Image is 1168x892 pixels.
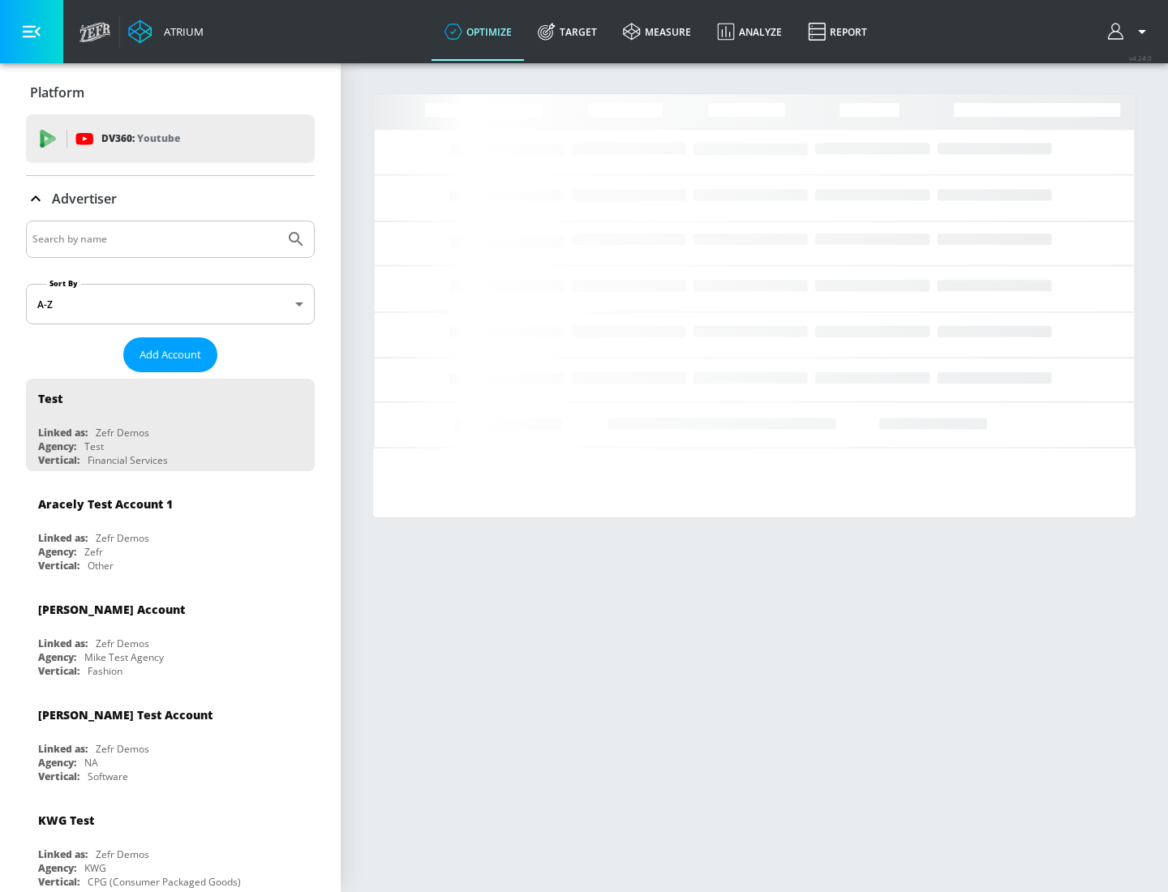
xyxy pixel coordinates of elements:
div: A-Z [26,284,315,324]
div: Atrium [157,24,204,39]
div: Linked as: [38,426,88,440]
a: measure [610,2,704,61]
div: Agency: [38,861,76,875]
div: [PERSON_NAME] Test Account [38,707,213,723]
div: Vertical: [38,453,79,467]
p: Platform [30,84,84,101]
a: Report [795,2,880,61]
div: Agency: [38,440,76,453]
span: v 4.24.0 [1129,54,1152,62]
div: CPG (Consumer Packaged Goods) [88,875,241,889]
div: Mike Test Agency [84,650,164,664]
div: Zefr [84,545,103,559]
div: TestLinked as:Zefr DemosAgency:TestVertical:Financial Services [26,379,315,471]
div: [PERSON_NAME] Test AccountLinked as:Zefr DemosAgency:NAVertical:Software [26,695,315,787]
span: Add Account [140,345,201,364]
div: Other [88,559,114,573]
div: Agency: [38,650,76,664]
div: NA [84,756,98,770]
div: Software [88,770,128,783]
div: Zefr Demos [96,531,149,545]
div: Vertical: [38,559,79,573]
div: [PERSON_NAME] AccountLinked as:Zefr DemosAgency:Mike Test AgencyVertical:Fashion [26,590,315,682]
div: Linked as: [38,742,88,756]
a: Analyze [704,2,795,61]
div: Linked as: [38,847,88,861]
div: Zefr Demos [96,637,149,650]
p: DV360: [101,130,180,148]
p: Youtube [137,130,180,147]
div: Aracely Test Account 1Linked as:Zefr DemosAgency:ZefrVertical:Other [26,484,315,577]
div: Linked as: [38,637,88,650]
button: Add Account [123,337,217,372]
div: Zefr Demos [96,847,149,861]
div: Zefr Demos [96,426,149,440]
div: Vertical: [38,875,79,889]
div: Agency: [38,545,76,559]
div: Advertiser [26,176,315,221]
div: Vertical: [38,770,79,783]
a: Target [525,2,610,61]
label: Sort By [46,278,81,289]
div: Financial Services [88,453,168,467]
a: optimize [432,2,525,61]
div: Test [84,440,104,453]
div: Platform [26,70,315,115]
div: Aracely Test Account 1 [38,496,173,512]
div: Fashion [88,664,122,678]
div: Agency: [38,756,76,770]
div: [PERSON_NAME] Account [38,602,185,617]
div: Zefr Demos [96,742,149,756]
a: Atrium [128,19,204,44]
div: KWG [84,861,106,875]
p: Advertiser [52,190,117,208]
div: DV360: Youtube [26,114,315,163]
div: Linked as: [38,531,88,545]
div: KWG Test [38,813,94,828]
div: Test [38,391,62,406]
div: Vertical: [38,664,79,678]
input: Search by name [32,229,278,250]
